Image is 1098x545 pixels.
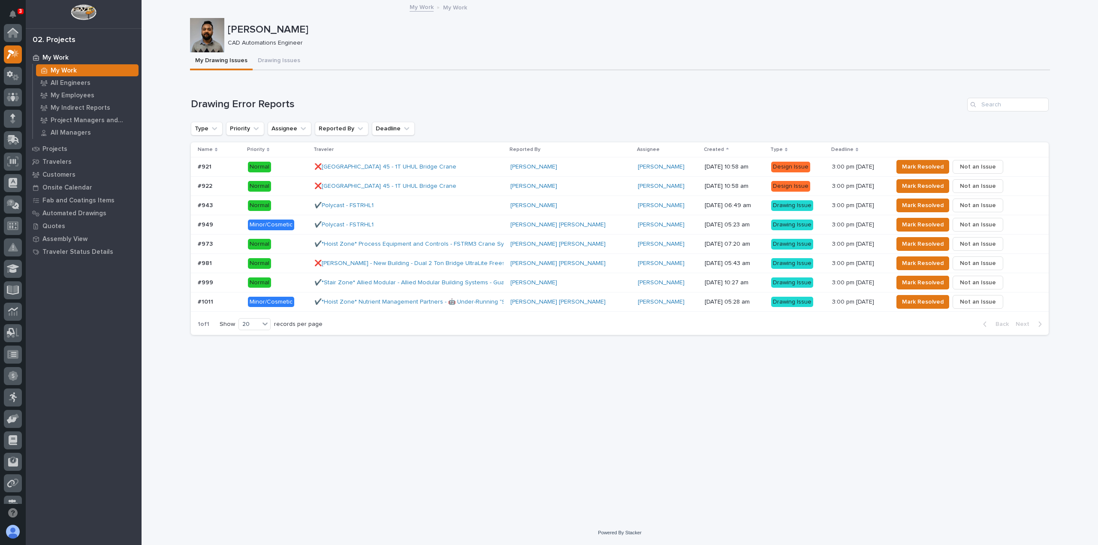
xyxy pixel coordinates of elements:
[314,241,517,248] a: ✔️*Hoist Zone* Process Equipment and Controls - FSTRM3 Crane System
[198,200,214,209] p: #943
[771,297,813,307] div: Drawing Issue
[11,10,22,24] div: Notifications3
[314,279,522,286] a: ✔️*Stair Zone* Allied Modular - Allied Modular Building Systems - Guardrail 1
[831,145,854,154] p: Deadline
[960,258,996,268] span: Not an Issue
[268,122,311,135] button: Assignee
[198,239,214,248] p: #973
[26,232,142,245] a: Assembly View
[228,24,1047,36] p: [PERSON_NAME]
[247,145,265,154] p: Priority
[220,321,235,328] p: Show
[960,181,996,191] span: Not an Issue
[902,239,944,249] span: Mark Resolved
[832,277,876,286] p: 3:00 pm [DATE]
[33,64,142,76] a: My Work
[191,98,964,111] h1: Drawing Error Reports
[902,297,944,307] span: Mark Resolved
[248,258,271,269] div: Normal
[26,168,142,181] a: Customers
[191,292,1049,312] tr: #1011#1011 Minor/Cosmetic✔️*Hoist Zone* Nutrient Management Partners - 🤖 Under-Running "SBK" Seri...
[771,258,813,269] div: Drawing Issue
[510,221,606,229] a: [PERSON_NAME] [PERSON_NAME]
[248,220,294,230] div: Minor/Cosmetic
[191,196,1049,215] tr: #943#943 Normal✔️Polycast - FSTRHL1 [PERSON_NAME] [PERSON_NAME] [DATE] 06:49 amDrawing Issue3:00 ...
[896,237,949,251] button: Mark Resolved
[967,98,1049,111] div: Search
[314,298,596,306] a: ✔️*Hoist Zone* Nutrient Management Partners - 🤖 Under-Running "SBK" Series Manual End Truck Set
[510,183,557,190] a: [PERSON_NAME]
[510,163,557,171] a: [PERSON_NAME]
[315,122,368,135] button: Reported By
[443,2,467,12] p: My Work
[191,157,1049,177] tr: #921#921 Normal❌[GEOGRAPHIC_DATA] 45 - 1T UHUL Bridge Crane [PERSON_NAME] [PERSON_NAME] [DATE] 10...
[42,145,67,153] p: Projects
[705,241,764,248] p: [DATE] 07:20 am
[314,202,374,209] a: ✔️Polycast - FSTRHL1
[705,298,764,306] p: [DATE] 05:28 am
[42,158,72,166] p: Travelers
[26,220,142,232] a: Quotes
[42,248,113,256] p: Traveler Status Details
[33,114,142,126] a: Project Managers and Engineers
[638,221,685,229] a: [PERSON_NAME]
[896,199,949,212] button: Mark Resolved
[896,179,949,193] button: Mark Resolved
[248,239,271,250] div: Normal
[4,5,22,23] button: Notifications
[33,126,142,139] a: All Managers
[832,239,876,248] p: 3:00 pm [DATE]
[26,181,142,194] a: Onsite Calendar
[33,36,75,45] div: 02. Projects
[191,273,1049,292] tr: #999#999 Normal✔️*Stair Zone* Allied Modular - Allied Modular Building Systems - Guardrail 1 [PER...
[274,321,323,328] p: records per page
[638,202,685,209] a: [PERSON_NAME]
[896,160,949,174] button: Mark Resolved
[953,179,1003,193] button: Not an Issue
[896,256,949,270] button: Mark Resolved
[1012,320,1049,328] button: Next
[4,504,22,522] button: Open support chat
[832,297,876,306] p: 3:00 pm [DATE]
[953,199,1003,212] button: Not an Issue
[510,298,606,306] a: [PERSON_NAME] [PERSON_NAME]
[832,200,876,209] p: 3:00 pm [DATE]
[33,89,142,101] a: My Employees
[953,276,1003,289] button: Not an Issue
[510,145,540,154] p: Reported By
[372,122,415,135] button: Deadline
[960,162,996,172] span: Not an Issue
[19,8,22,14] p: 3
[33,77,142,89] a: All Engineers
[26,194,142,207] a: Fab and Coatings Items
[960,277,996,288] span: Not an Issue
[705,260,764,267] p: [DATE] 05:43 am
[42,235,87,243] p: Assembly View
[953,160,1003,174] button: Not an Issue
[248,162,271,172] div: Normal
[638,241,685,248] a: [PERSON_NAME]
[42,171,75,179] p: Customers
[228,39,1043,47] p: CAD Automations Engineer
[896,295,949,309] button: Mark Resolved
[248,297,294,307] div: Minor/Cosmetic
[198,277,215,286] p: #999
[26,155,142,168] a: Travelers
[248,277,271,288] div: Normal
[314,145,334,154] p: Traveler
[26,245,142,258] a: Traveler Status Details
[314,183,456,190] a: ❌[GEOGRAPHIC_DATA] 45 - 1T UHUL Bridge Crane
[510,241,606,248] a: [PERSON_NAME] [PERSON_NAME]
[638,163,685,171] a: [PERSON_NAME]
[960,220,996,230] span: Not an Issue
[902,181,944,191] span: Mark Resolved
[51,129,91,137] p: All Managers
[33,102,142,114] a: My Indirect Reports
[191,235,1049,254] tr: #973#973 Normal✔️*Hoist Zone* Process Equipment and Controls - FSTRM3 Crane System [PERSON_NAME] ...
[990,320,1009,328] span: Back
[198,145,213,154] p: Name
[191,177,1049,196] tr: #922#922 Normal❌[GEOGRAPHIC_DATA] 45 - 1T UHUL Bridge Crane [PERSON_NAME] [PERSON_NAME] [DATE] 10...
[26,207,142,220] a: Automated Drawings
[953,256,1003,270] button: Not an Issue
[705,183,764,190] p: [DATE] 10:58 am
